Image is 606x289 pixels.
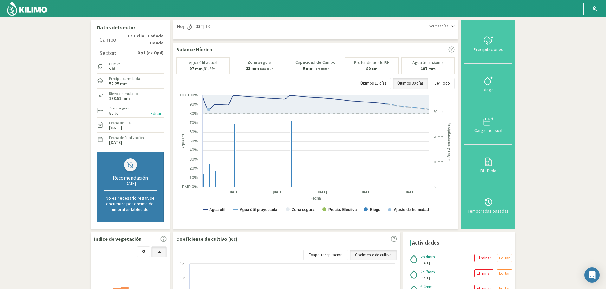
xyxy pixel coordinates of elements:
label: [DATE] [109,126,122,130]
label: 80 % [109,111,119,115]
div: Riego [466,88,510,92]
img: Kilimo [6,1,48,16]
button: Ver Todo [430,78,455,89]
label: Fecha de inicio [109,120,133,126]
p: Editar [499,270,510,277]
text: Ajuste de humedad [394,207,429,212]
span: mm [428,269,435,275]
p: Coeficiente de cultivo (Kc) [176,235,238,243]
small: Para llegar [314,67,329,71]
label: 198.51 mm [109,96,130,101]
p: Agua útil actual [189,60,217,65]
p: Editar [499,254,510,262]
button: Editar [149,110,164,117]
a: Evapotranspiración [303,250,348,260]
text: Agua útil [181,134,185,149]
button: Riego [464,64,512,104]
label: Fecha de finalización [109,135,144,141]
span: [DATE] [420,260,430,266]
a: Coeficiente de cultivo [350,250,397,260]
text: Precip. Efectiva [328,207,357,212]
p: Agua útil máxima [412,60,444,65]
p: Eliminar [477,254,491,262]
text: 80% [190,111,198,116]
b: 80 cm [366,66,377,71]
h4: Actividades [412,240,439,246]
button: Editar [497,254,512,262]
text: 50% [190,139,198,143]
text: 1.2 [180,276,185,280]
text: PMP 0% [182,184,198,189]
div: Precipitaciones [466,47,510,52]
text: 10mm [434,160,443,164]
text: Riego [370,207,380,212]
text: CC 100% [180,93,198,97]
button: Editar [497,269,512,277]
text: [DATE] [316,190,327,194]
strong: La Celia - Cañada Honda [118,33,164,46]
text: Zona segura [292,207,315,212]
span: Hoy [176,23,185,30]
small: Para salir [260,67,273,71]
b: 107 mm [421,66,436,71]
button: BH Tabla [464,145,512,185]
text: [DATE] [360,190,371,194]
text: 1.4 [180,262,185,266]
p: (91.2%) [190,66,217,71]
span: 18º [204,23,211,30]
p: Datos del sector [97,23,164,31]
p: Profundidad de BH [354,60,390,65]
text: 20mm [434,135,443,139]
button: Eliminar [474,269,493,277]
label: Cultivo [109,61,120,67]
div: Sector: [100,50,116,56]
p: Capacidad de Campo [295,60,336,65]
text: 90% [190,102,198,107]
text: 30mm [434,110,443,114]
label: 57.25 mm [109,82,128,86]
label: [DATE] [109,141,122,145]
p: Índice de vegetación [94,235,142,243]
text: 10% [190,175,198,180]
text: 70% [190,120,198,125]
text: 30% [190,157,198,161]
b: 97 mm [190,66,203,71]
span: Ver más días [429,23,448,29]
div: BH Tabla [466,168,510,173]
text: [DATE] [273,190,284,194]
div: Carga mensual [466,128,510,133]
text: Agua útil proyectada [240,207,277,212]
text: 40% [190,148,198,152]
text: [DATE] [229,190,240,194]
b: 11 mm [246,65,259,71]
label: Riego acumulado [109,91,138,96]
button: Carga mensual [464,104,512,145]
strong: Op1 (ex Op4) [137,49,164,56]
text: 60% [190,129,198,134]
strong: 33º [196,23,203,29]
text: Fecha [310,196,321,200]
p: Balance Hídrico [176,46,212,53]
span: 25.2 [420,269,428,275]
div: Temporadas pasadas [466,209,510,213]
div: [DATE] [104,181,157,186]
div: Campo: [100,36,118,43]
label: Zona segura [109,105,130,111]
text: 0mm [434,185,441,189]
span: 26.4 [420,253,428,259]
button: Eliminar [474,254,493,262]
div: Recomendación [104,174,157,181]
p: Zona segura [248,60,271,65]
button: Temporadas pasadas [464,185,512,225]
text: [DATE] [404,190,416,194]
p: Eliminar [477,270,491,277]
button: Precipitaciones [464,23,512,64]
b: 9 mm [303,65,313,71]
span: mm [428,254,435,259]
text: 20% [190,166,198,171]
button: Últimos 15 días [356,78,391,89]
button: Últimos 30 días [393,78,428,89]
span: [DATE] [420,276,430,281]
label: Precip. acumulada [109,76,140,82]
